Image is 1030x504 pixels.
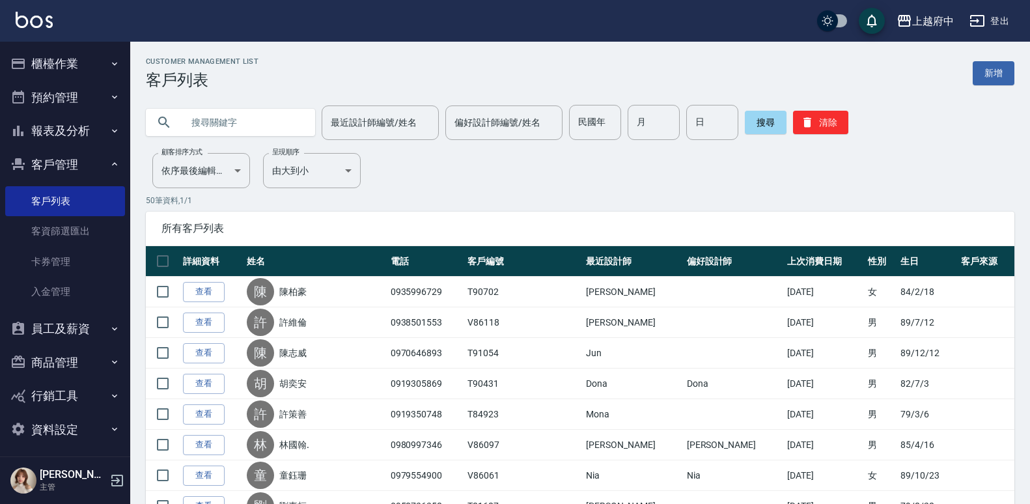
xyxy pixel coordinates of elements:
div: 依序最後編輯時間 [152,153,250,188]
img: Person [10,468,36,494]
td: [DATE] [784,430,865,460]
th: 性別 [865,246,897,277]
td: Dona [684,369,784,399]
a: 卡券管理 [5,247,125,277]
td: Dona [583,369,683,399]
span: 所有客戶列表 [161,222,999,235]
td: Jun [583,338,683,369]
td: T91054 [464,338,583,369]
h3: 客戶列表 [146,71,258,89]
button: 清除 [793,111,848,134]
a: 許策善 [279,408,307,421]
div: 許 [247,400,274,428]
a: 客戶列表 [5,186,125,216]
td: 男 [865,399,897,430]
a: 林國翰. [279,438,309,451]
a: 查看 [183,404,225,425]
th: 上次消費日期 [784,246,865,277]
a: 查看 [183,313,225,333]
label: 呈現順序 [272,147,299,157]
td: 0970646893 [387,338,465,369]
td: 0919350748 [387,399,465,430]
th: 生日 [897,246,957,277]
div: 童 [247,462,274,489]
td: 89/10/23 [897,460,957,491]
button: save [859,8,885,34]
td: [DATE] [784,338,865,369]
a: 查看 [183,282,225,302]
td: [DATE] [784,307,865,338]
div: 上越府中 [912,13,954,29]
td: 男 [865,369,897,399]
a: 查看 [183,374,225,394]
td: 0919305869 [387,369,465,399]
button: 搜尋 [745,111,786,134]
td: 男 [865,307,897,338]
td: [PERSON_NAME] [583,307,683,338]
th: 詳細資料 [180,246,244,277]
td: 89/12/12 [897,338,957,369]
a: 新增 [973,61,1014,85]
td: [PERSON_NAME] [583,277,683,307]
th: 電話 [387,246,465,277]
button: 登出 [964,9,1014,33]
td: T90431 [464,369,583,399]
th: 最近設計師 [583,246,683,277]
td: 女 [865,460,897,491]
td: 85/4/16 [897,430,957,460]
button: 上越府中 [891,8,959,35]
a: 入金管理 [5,277,125,307]
td: V86061 [464,460,583,491]
button: 預約管理 [5,81,125,115]
h2: Customer Management List [146,57,258,66]
td: T90702 [464,277,583,307]
a: 陳柏豪 [279,285,307,298]
h5: [PERSON_NAME] [40,468,106,481]
td: Mona [583,399,683,430]
th: 客戶編號 [464,246,583,277]
td: [DATE] [784,369,865,399]
div: 陳 [247,339,274,367]
a: 客資篩選匯出 [5,216,125,246]
td: [PERSON_NAME] [583,430,683,460]
td: [PERSON_NAME] [684,430,784,460]
a: 查看 [183,343,225,363]
td: 79/3/6 [897,399,957,430]
a: 查看 [183,435,225,455]
button: 客戶管理 [5,148,125,182]
td: 0935996729 [387,277,465,307]
a: 陳志威 [279,346,307,359]
td: 82/7/3 [897,369,957,399]
a: 許維倫 [279,316,307,329]
td: V86118 [464,307,583,338]
th: 偏好設計師 [684,246,784,277]
button: 資料設定 [5,413,125,447]
a: 胡奕安 [279,377,307,390]
label: 顧客排序方式 [161,147,202,157]
td: 0980997346 [387,430,465,460]
p: 50 筆資料, 1 / 1 [146,195,1014,206]
button: 行銷工具 [5,379,125,413]
button: 員工及薪資 [5,312,125,346]
td: T84923 [464,399,583,430]
div: 陳 [247,278,274,305]
td: 89/7/12 [897,307,957,338]
p: 主管 [40,481,106,493]
div: 胡 [247,370,274,397]
td: 男 [865,430,897,460]
div: 許 [247,309,274,336]
button: 櫃檯作業 [5,47,125,81]
input: 搜尋關鍵字 [182,105,305,140]
a: 童鈺珊 [279,469,307,482]
button: 報表及分析 [5,114,125,148]
td: 84/2/18 [897,277,957,307]
div: 林 [247,431,274,458]
td: Nia [583,460,683,491]
td: [DATE] [784,460,865,491]
td: [DATE] [784,277,865,307]
td: 男 [865,338,897,369]
button: 商品管理 [5,346,125,380]
th: 姓名 [244,246,387,277]
th: 客戶來源 [958,246,1014,277]
td: 0938501553 [387,307,465,338]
